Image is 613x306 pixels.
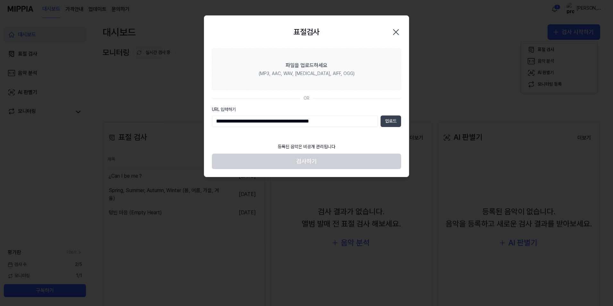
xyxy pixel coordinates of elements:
[259,71,355,77] div: (MP3, AAC, WAV, [MEDICAL_DATA], AIFF, OGG)
[212,106,401,113] label: URL 입력하기
[381,115,401,127] button: 업로드
[274,140,339,154] div: 등록된 음악은 비공개 관리됩니다
[293,26,320,38] h2: 표절검사
[304,95,309,102] div: OR
[286,62,327,69] div: 파일을 업로드하세요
